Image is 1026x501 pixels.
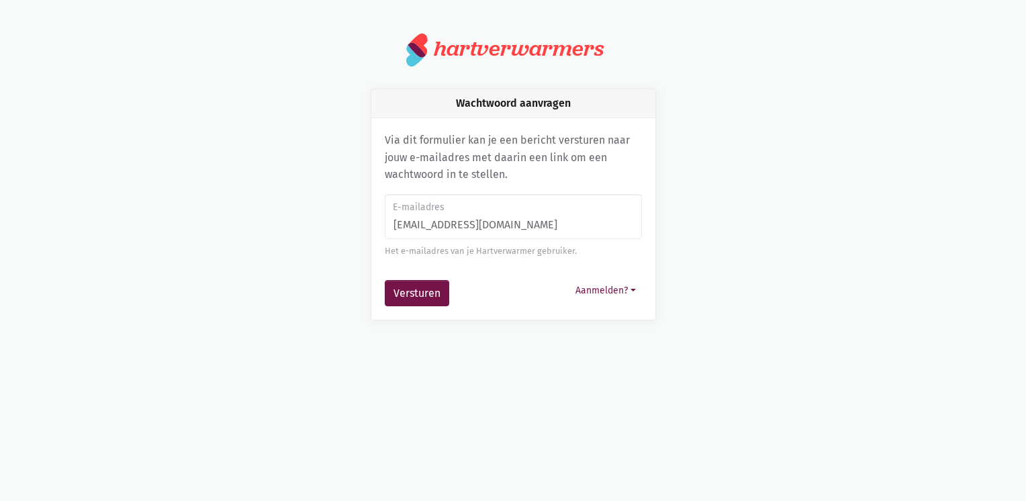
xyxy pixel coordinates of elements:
[393,200,633,215] label: E-mailadres
[385,194,642,307] form: Wachtwoord aanvragen
[434,36,604,61] div: hartverwarmers
[569,280,642,301] button: Aanmelden?
[406,32,428,67] img: logo.svg
[371,89,655,118] div: Wachtwoord aanvragen
[406,32,620,67] a: hartverwarmers
[385,132,642,183] p: Via dit formulier kan je een bericht versturen naar jouw e-mailadres met daarin een link om een w...
[385,244,642,258] div: Het e-mailadres van je Hartverwarmer gebruiker.
[385,280,449,307] button: Versturen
